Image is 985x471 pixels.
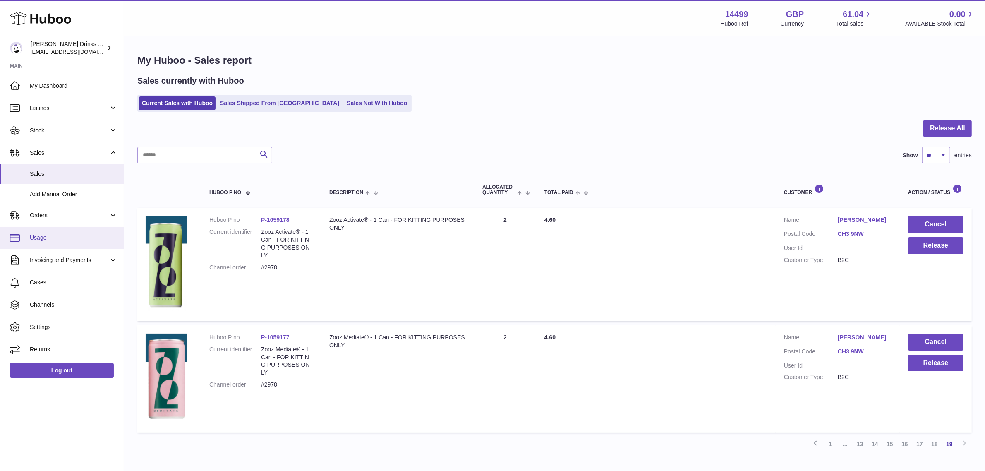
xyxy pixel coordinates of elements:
span: [EMAIL_ADDRESS][DOMAIN_NAME] [31,48,122,55]
span: Invoicing and Payments [30,256,109,264]
span: ALLOCATED Quantity [482,185,515,195]
a: 61.04 Total sales [836,9,873,28]
a: 0.00 AVAILABLE Stock Total [905,9,975,28]
img: internalAdmin-14499@internal.huboo.com [10,42,22,54]
a: 18 [927,437,942,452]
dt: Huboo P no [209,334,261,341]
dt: User Id [784,362,838,370]
td: 2 [474,208,536,321]
dt: Name [784,334,838,344]
a: 15 [882,437,897,452]
span: Usage [30,234,117,242]
span: Total paid [544,190,573,195]
a: Sales Shipped From [GEOGRAPHIC_DATA] [217,96,342,110]
label: Show [903,151,918,159]
span: Listings [30,104,109,112]
a: CH3 9NW [838,348,892,356]
dd: B2C [838,256,892,264]
a: Sales Not With Huboo [344,96,410,110]
a: 19 [942,437,957,452]
dt: Current identifier [209,346,261,377]
div: Zooz Activate® - 1 Can - FOR KITTING PURPOSES ONLY [329,216,466,232]
a: [PERSON_NAME] [838,334,892,341]
span: Huboo P no [209,190,241,195]
img: 144991758268743.png [146,334,187,422]
span: Add Manual Order [30,190,117,198]
img: 144991758268712.png [146,216,187,311]
strong: GBP [786,9,804,20]
div: Zooz Mediate® - 1 Can - FOR KITTING PURPOSES ONLY [329,334,466,349]
span: 0.00 [949,9,966,20]
button: Cancel [908,334,963,351]
div: [PERSON_NAME] Drinks LTD (t/a Zooz) [31,40,105,56]
span: 4.60 [544,334,556,341]
a: 13 [853,437,868,452]
a: [PERSON_NAME] [838,216,892,224]
a: P-1059177 [261,334,290,341]
dt: Channel order [209,264,261,272]
div: Action / Status [908,184,963,195]
a: 16 [897,437,912,452]
span: Description [329,190,363,195]
dt: Customer Type [784,256,838,264]
dt: Customer Type [784,373,838,381]
span: Channels [30,301,117,309]
a: Current Sales with Huboo [139,96,216,110]
div: Currency [781,20,804,28]
button: Release [908,355,963,372]
h1: My Huboo - Sales report [137,54,972,67]
span: My Dashboard [30,82,117,90]
strong: 14499 [725,9,748,20]
span: Sales [30,149,109,157]
a: 1 [823,437,838,452]
dd: Zooz Mediate® - 1 Can - FOR KITTING PURPOSES ONLY [261,346,313,377]
dt: Channel order [209,381,261,389]
a: Log out [10,363,114,378]
span: AVAILABLE Stock Total [905,20,975,28]
dt: Huboo P no [209,216,261,224]
dt: User Id [784,244,838,252]
span: Returns [30,346,117,353]
span: Orders [30,211,109,219]
h2: Sales currently with Huboo [137,75,244,87]
span: Stock [30,127,109,135]
dd: B2C [838,373,892,381]
dd: #2978 [261,264,313,272]
button: Cancel [908,216,963,233]
span: Total sales [836,20,873,28]
span: Sales [30,170,117,178]
a: CH3 9NW [838,230,892,238]
a: 17 [912,437,927,452]
span: ... [838,437,853,452]
dd: Zooz Activate® - 1 Can - FOR KITTING PURPOSES ONLY [261,228,313,260]
div: Customer [784,184,892,195]
span: 61.04 [843,9,863,20]
span: 4.60 [544,216,556,223]
dt: Postal Code [784,348,838,358]
button: Release All [923,120,972,137]
a: 14 [868,437,882,452]
dt: Name [784,216,838,226]
dt: Current identifier [209,228,261,260]
span: entries [954,151,972,159]
a: P-1059178 [261,216,290,223]
td: 2 [474,325,536,433]
dt: Postal Code [784,230,838,240]
div: Huboo Ref [721,20,748,28]
span: Settings [30,323,117,331]
button: Release [908,237,963,254]
span: Cases [30,279,117,286]
dd: #2978 [261,381,313,389]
